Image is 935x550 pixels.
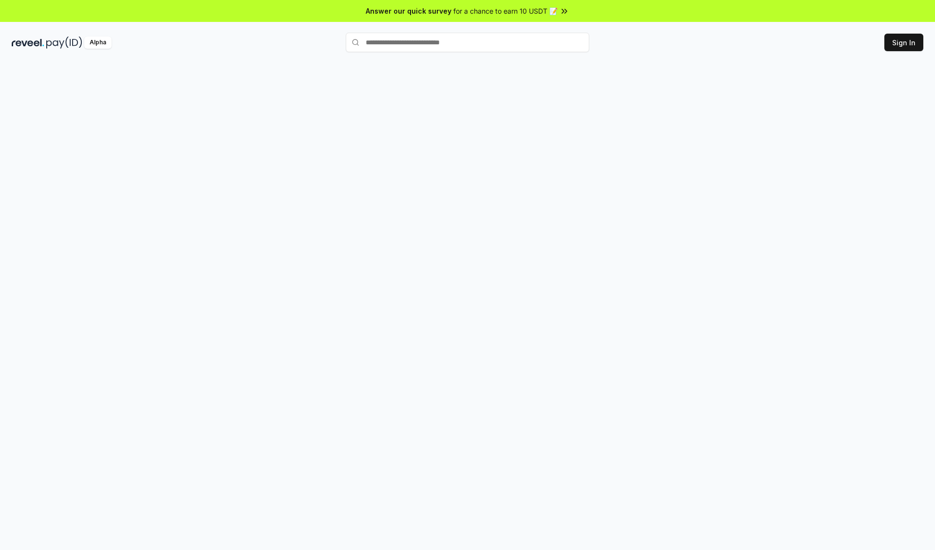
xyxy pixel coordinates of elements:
span: Answer our quick survey [366,6,451,16]
span: for a chance to earn 10 USDT 📝 [453,6,558,16]
img: reveel_dark [12,37,44,49]
div: Alpha [84,37,112,49]
img: pay_id [46,37,82,49]
button: Sign In [884,34,923,51]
